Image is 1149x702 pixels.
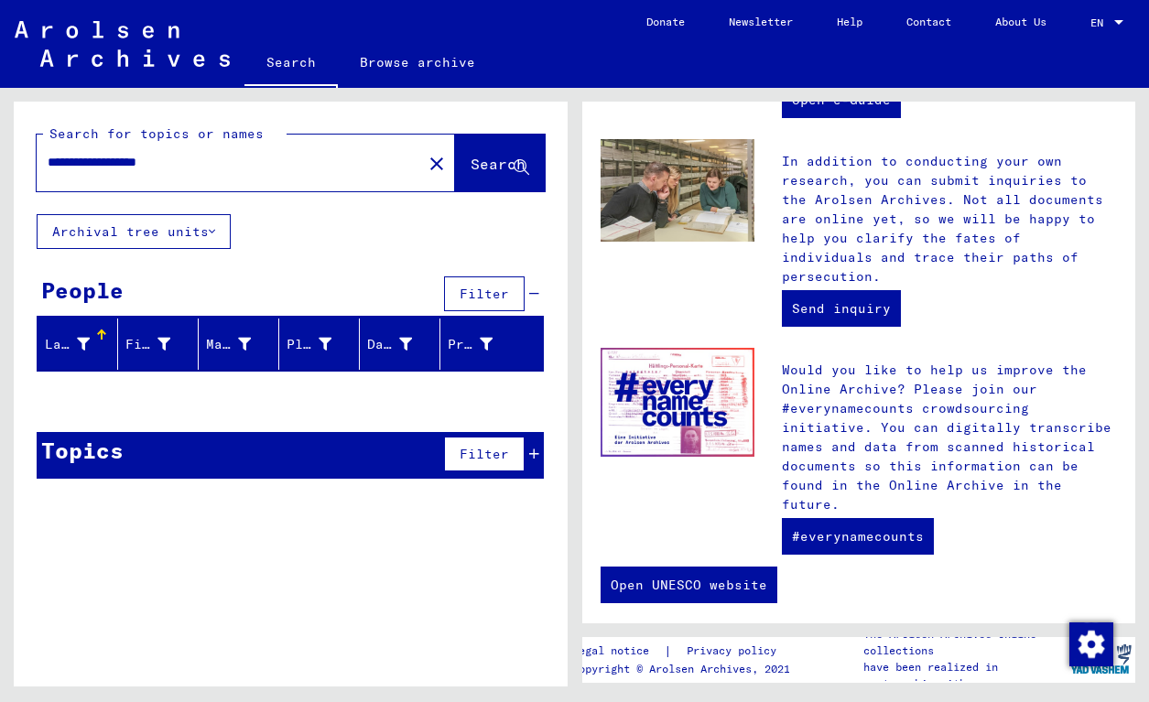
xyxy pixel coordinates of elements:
a: Send inquiry [782,290,901,327]
button: Clear [418,145,455,181]
div: Prisoner # [448,335,493,354]
a: Open UNESCO website [601,567,777,603]
mat-header-cell: Prisoner # [440,319,542,370]
div: Maiden Name [206,329,278,359]
mat-header-cell: Place of Birth [279,319,360,370]
span: EN [1090,16,1111,29]
a: Browse archive [338,40,497,84]
span: Filter [460,446,509,462]
div: Last Name [45,335,90,354]
span: Filter [460,286,509,302]
button: Archival tree units [37,214,231,249]
mat-header-cell: First Name [118,319,199,370]
a: Search [244,40,338,88]
mat-header-cell: Last Name [38,319,118,370]
p: have been realized in partnership with [863,659,1067,692]
img: Arolsen_neg.svg [15,21,230,67]
div: First Name [125,335,170,354]
div: People [41,274,124,307]
div: Maiden Name [206,335,251,354]
div: Place of Birth [287,335,331,354]
img: enc.jpg [601,348,754,458]
div: Date of Birth [367,329,439,359]
button: Search [455,135,545,191]
div: Place of Birth [287,329,359,359]
button: Filter [444,437,525,471]
div: Topics [41,434,124,467]
a: #everynamecounts [782,518,934,555]
img: yv_logo.png [1067,636,1135,682]
mat-label: Search for topics or names [49,125,264,142]
p: The Arolsen Archives online collections [863,626,1067,659]
img: inquiries.jpg [601,139,754,242]
mat-icon: close [426,153,448,175]
div: | [572,642,798,661]
div: Last Name [45,329,117,359]
p: Copyright © Arolsen Archives, 2021 [572,661,798,677]
span: Search [471,155,526,173]
a: Legal notice [572,642,664,661]
p: Would you like to help us improve the Online Archive? Please join our #everynamecounts crowdsourc... [782,361,1117,514]
img: Change consent [1069,622,1113,666]
mat-header-cell: Maiden Name [199,319,279,370]
mat-header-cell: Date of Birth [360,319,440,370]
div: Prisoner # [448,329,520,359]
button: Filter [444,276,525,311]
div: Date of Birth [367,335,412,354]
p: In addition to conducting your own research, you can submit inquiries to the Arolsen Archives. No... [782,152,1117,286]
div: First Name [125,329,198,359]
a: Privacy policy [672,642,798,661]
